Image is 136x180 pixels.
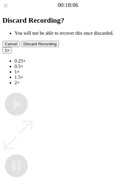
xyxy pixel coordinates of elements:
[15,75,134,80] li: 1.5×
[2,41,20,47] button: Cancel
[15,69,134,75] li: 1×
[15,31,134,36] li: You will not be able to recover this once discarded.
[2,16,134,24] h2: Discard Recording?
[21,41,59,47] button: Discard Recording
[5,48,7,53] span: 1
[15,80,134,85] li: 2×
[15,58,134,64] li: 0.25×
[2,47,12,53] button: 1×
[58,2,78,8] a: 00:18:06
[15,64,134,69] li: 0.5×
